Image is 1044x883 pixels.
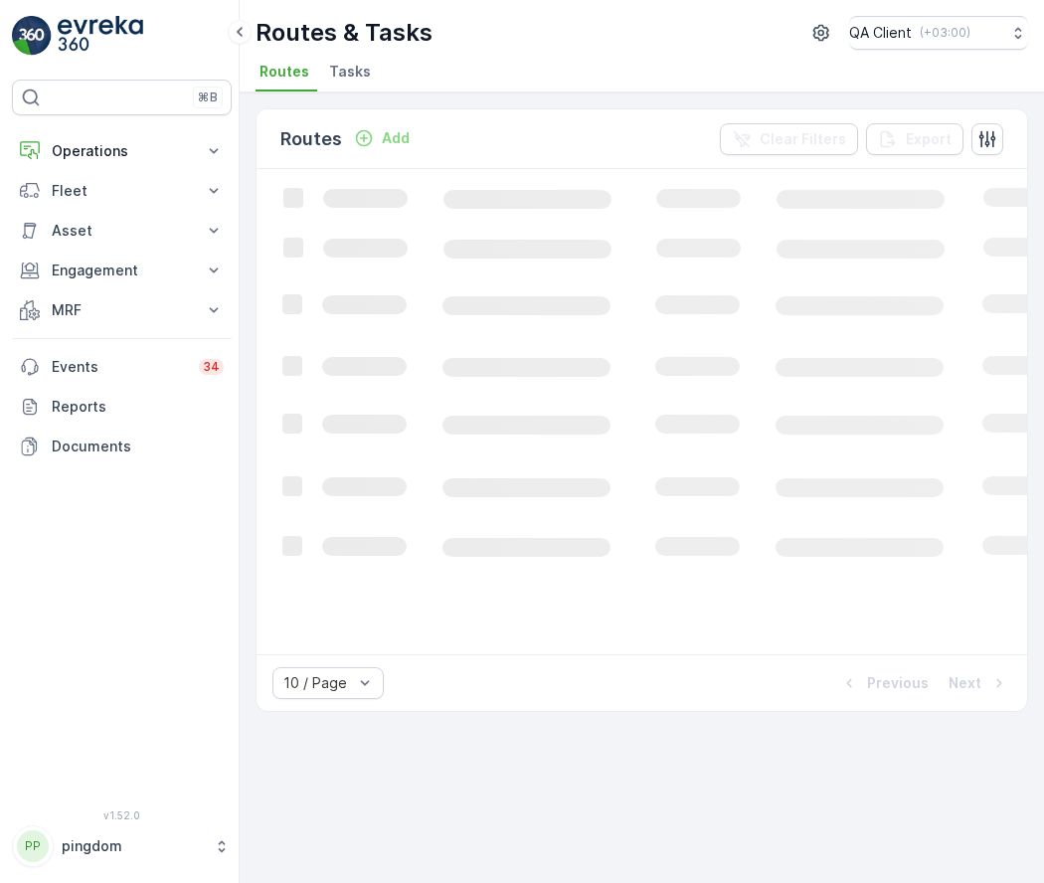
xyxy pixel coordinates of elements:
p: 34 [203,359,220,375]
img: logo_light-DOdMpM7g.png [58,16,143,56]
button: Export [866,123,963,155]
p: Export [906,129,952,149]
button: Engagement [12,251,232,290]
button: QA Client(+03:00) [849,16,1028,50]
p: Clear Filters [760,129,846,149]
span: Tasks [329,62,371,82]
p: QA Client [849,23,912,43]
p: Documents [52,437,224,456]
p: Routes & Tasks [256,17,433,49]
button: Clear Filters [720,123,858,155]
p: Fleet [52,181,192,201]
span: Routes [260,62,309,82]
p: Add [382,128,410,148]
p: Next [949,673,981,693]
p: pingdom [62,836,204,856]
p: Asset [52,221,192,241]
p: Previous [867,673,929,693]
button: MRF [12,290,232,330]
p: Routes [280,125,342,153]
p: Engagement [52,261,192,280]
p: Events [52,357,187,377]
a: Reports [12,387,232,427]
div: PP [17,830,49,862]
a: Documents [12,427,232,466]
span: v 1.52.0 [12,809,232,821]
button: Next [947,671,1011,695]
p: Reports [52,397,224,417]
p: MRF [52,300,192,320]
p: ( +03:00 ) [920,25,970,41]
button: Operations [12,131,232,171]
button: Fleet [12,171,232,211]
button: Add [346,126,418,150]
p: Operations [52,141,192,161]
p: ⌘B [198,89,218,105]
button: PPpingdom [12,825,232,867]
a: Events34 [12,347,232,387]
button: Asset [12,211,232,251]
button: Previous [837,671,931,695]
img: logo [12,16,52,56]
